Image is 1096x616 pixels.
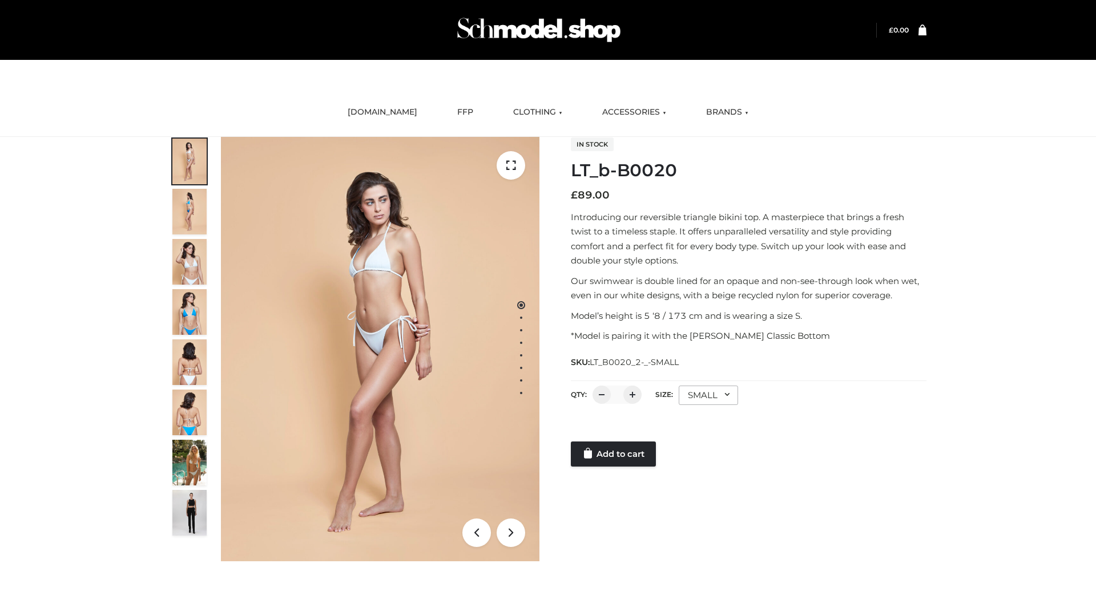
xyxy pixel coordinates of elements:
span: £ [571,189,578,201]
p: Our swimwear is double lined for an opaque and non-see-through look when wet, even in our white d... [571,274,926,303]
label: QTY: [571,390,587,399]
img: Arieltop_CloudNine_AzureSky2.jpg [172,440,207,485]
p: *Model is pairing it with the [PERSON_NAME] Classic Bottom [571,329,926,343]
bdi: 0.00 [889,26,909,34]
a: £0.00 [889,26,909,34]
a: BRANDS [698,100,757,125]
h1: LT_b-B0020 [571,160,926,181]
img: ArielClassicBikiniTop_CloudNine_AzureSky_OW114ECO_1-scaled.jpg [172,139,207,184]
a: [DOMAIN_NAME] [339,100,426,125]
p: Model’s height is 5 ‘8 / 173 cm and is wearing a size S. [571,309,926,323]
img: Schmodel Admin 964 [453,7,624,52]
label: Size: [655,390,673,399]
a: CLOTHING [505,100,571,125]
bdi: 89.00 [571,189,610,201]
a: ACCESSORIES [594,100,675,125]
a: FFP [449,100,482,125]
img: 49df5f96394c49d8b5cbdcda3511328a.HD-1080p-2.5Mbps-49301101_thumbnail.jpg [172,490,207,536]
img: ArielClassicBikiniTop_CloudNine_AzureSky_OW114ECO_4-scaled.jpg [172,289,207,335]
span: SKU: [571,355,680,369]
img: ArielClassicBikiniTop_CloudNine_AzureSky_OW114ECO_8-scaled.jpg [172,390,207,435]
img: ArielClassicBikiniTop_CloudNine_AzureSky_OW114ECO_2-scaled.jpg [172,189,207,234]
p: Introducing our reversible triangle bikini top. A masterpiece that brings a fresh twist to a time... [571,210,926,268]
img: ArielClassicBikiniTop_CloudNine_AzureSky_OW114ECO_1 [221,137,539,561]
span: LT_B0020_2-_-SMALL [590,357,679,367]
a: Add to cart [571,441,656,467]
img: ArielClassicBikiniTop_CloudNine_AzureSky_OW114ECO_3-scaled.jpg [172,239,207,285]
span: In stock [571,137,614,151]
img: ArielClassicBikiniTop_CloudNine_AzureSky_OW114ECO_7-scaled.jpg [172,339,207,385]
div: SMALL [679,386,738,405]
span: £ [889,26,893,34]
